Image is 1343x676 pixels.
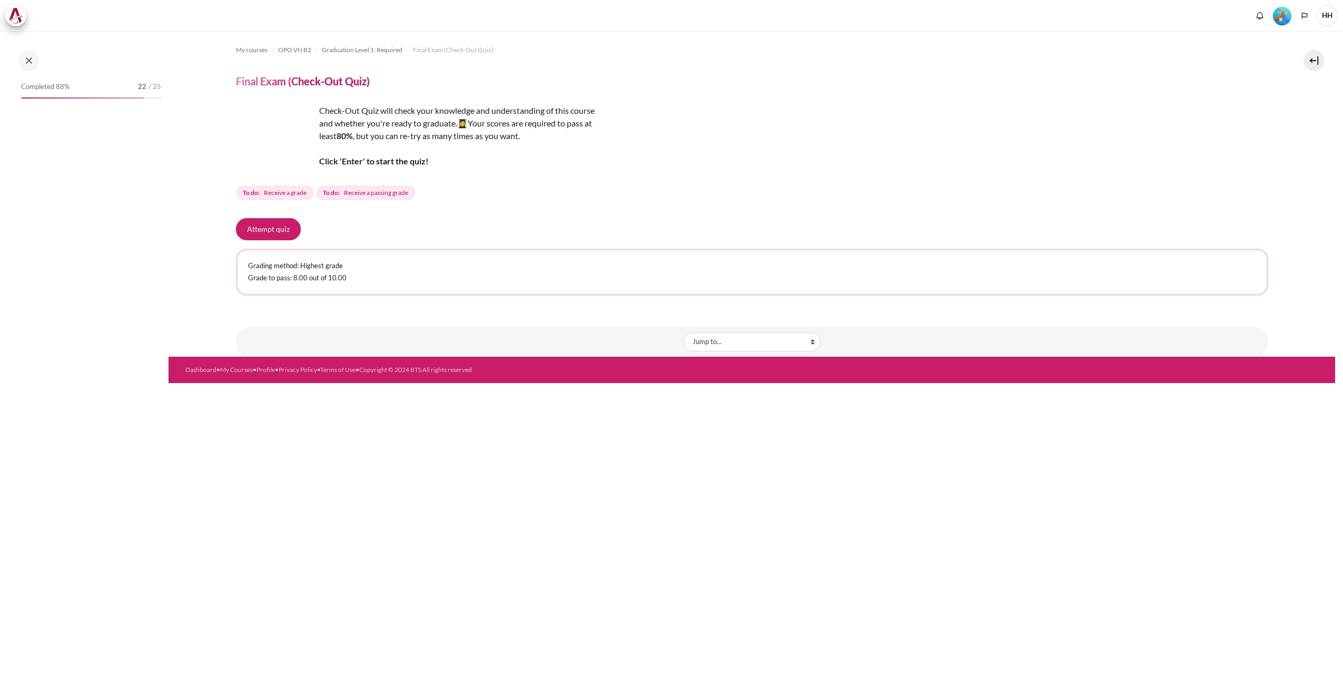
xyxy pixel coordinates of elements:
[220,366,253,374] a: My Courses
[248,261,1256,271] p: Grading method: Highest grade
[1269,6,1296,25] a: Level #5
[185,365,825,375] div: • • • • •
[1273,7,1291,25] img: Level #5
[264,188,307,198] span: Receive a grade
[21,82,70,92] span: Completed 88%
[243,188,260,198] strong: To do:
[236,74,370,88] h4: Final Exam (Check-Out Quiz)
[1317,5,1338,26] a: User menu
[236,45,268,55] span: My courses
[21,97,144,99] div: 88%
[346,131,353,141] strong: %
[278,45,311,55] span: OPO VN B2
[236,104,605,168] p: Check-Out Quiz will check your knowledge and understanding of this course and whether you're read...
[319,156,429,166] strong: Click 'Enter' to start the quiz!
[322,45,402,55] span: Graduation Level 1: Required
[323,188,340,198] strong: To do:
[278,44,311,56] a: OPO VN B2
[236,104,315,183] img: tfrg
[1317,5,1338,26] span: HH
[256,366,275,374] a: Profile
[413,44,493,56] a: Final Exam (Check-Out Quiz)
[138,82,146,92] span: 22
[236,218,301,240] button: Attempt quiz
[320,366,355,374] a: Terms of Use
[248,273,1256,283] p: Grade to pass: 8.00 out of 10.00
[337,131,346,141] strong: 80
[1273,6,1291,25] div: Level #5
[236,183,418,202] div: Completion requirements for Final Exam (Check-Out Quiz)
[8,8,23,24] img: Architeck
[1252,8,1268,24] div: Show notification window with no new notifications
[279,366,317,374] a: Privacy Policy
[149,82,161,92] span: / 25
[169,31,1335,357] section: Content
[236,44,268,56] a: My courses
[322,44,402,56] a: Graduation Level 1: Required
[1297,8,1312,24] button: Languages
[344,188,408,198] span: Receive a passing grade
[236,42,1268,58] nav: Navigation bar
[359,366,472,374] a: Copyright © 2024 BTS All rights reserved
[185,366,216,374] a: Dashboard
[413,45,493,55] span: Final Exam (Check-Out Quiz)
[5,5,32,26] a: Architeck Architeck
